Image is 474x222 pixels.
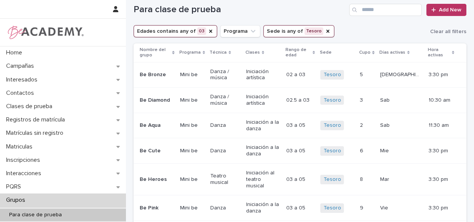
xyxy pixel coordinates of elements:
[140,46,170,60] p: Nombre del grupo
[3,212,68,218] p: Para clase de prueba
[380,70,424,78] p: [DEMOGRAPHIC_DATA]
[323,122,341,129] a: Tesoro
[134,25,217,37] button: Edades
[134,195,466,221] tr: Be PinkMini beDanzaIniciación a la danza03 a 0503 a 05 Tesoro 99 VieVie 3:30 pm
[246,144,280,157] p: Iniciación a la danza
[134,4,346,15] h1: Para clase de prueba
[210,48,227,57] p: Técnica
[180,205,204,211] p: Mini be
[360,96,364,104] p: 3
[210,205,240,211] p: Danza
[286,70,307,78] p: 02 a 03
[360,70,364,78] p: 5
[360,175,364,183] p: 8
[3,103,58,110] p: Clases de prueba
[140,97,174,104] p: Be Diamond
[3,196,31,204] p: Grupos
[360,203,364,211] p: 9
[380,146,390,154] p: Mie
[3,129,69,137] p: Matrículas sin registro
[439,7,461,13] span: Add New
[3,116,71,123] p: Registros de matrícula
[3,183,27,190] p: PQRS
[140,148,174,154] p: Be Cute
[430,29,466,34] span: Clear all filters
[180,72,204,78] p: Mini be
[210,94,240,107] p: Danza / música
[245,48,260,57] p: Clases
[246,170,280,189] p: Iniciación al teatro musical
[429,122,454,129] p: 11:30 am
[323,148,341,154] a: Tesoro
[286,96,311,104] p: 02.5 a 03
[429,148,454,154] p: 3:30 pm
[429,205,454,211] p: 3:30 pm
[180,122,204,129] p: Mini be
[427,26,466,37] button: Clear all filters
[210,173,240,186] p: Teatro musical
[380,175,391,183] p: Mar
[286,203,307,211] p: 03 a 05
[349,4,422,16] input: Search
[360,146,364,154] p: 6
[323,205,341,211] a: Tesoro
[3,76,44,83] p: Interesados
[323,97,341,104] a: Tesoro
[359,48,370,57] p: Cupo
[220,25,260,37] button: Programa
[3,143,39,150] p: Matriculas
[286,121,307,129] p: 03 a 05
[285,46,311,60] p: Rango de edad
[140,122,174,129] p: Be Aqua
[246,201,280,214] p: Iniciación a la danza
[429,97,454,104] p: 10:30 am
[319,48,331,57] p: Sede
[246,94,280,107] p: Iniciación artística
[380,96,391,104] p: Sab
[380,121,391,129] p: Sab
[286,175,307,183] p: 03 a 05
[246,69,280,81] p: Iniciación artística
[286,146,307,154] p: 03 a 05
[3,157,46,164] p: Inscripciones
[210,69,240,81] p: Danza / música
[429,176,454,183] p: 3:30 pm
[263,25,334,37] button: Sede
[323,176,341,183] a: Tesoro
[3,170,47,177] p: Interacciones
[428,46,450,60] p: Hora activas
[180,97,204,104] p: Mini be
[379,48,405,57] p: Días activas
[134,88,466,113] tr: Be DiamondMini beDanza / músicaIniciación artística02.5 a 0302.5 a 03 Tesoro 33 SabSab 10:30 am
[380,203,390,211] p: Vie
[140,176,174,183] p: Be Heroes
[426,4,466,16] a: Add New
[360,121,364,129] p: 2
[323,72,341,78] a: Tesoro
[246,119,280,132] p: Iniciación a la danza
[180,148,204,154] p: Mini be
[3,89,40,97] p: Contactos
[140,72,174,78] p: Be Bronze
[429,72,454,78] p: 3:30 pm
[134,113,466,138] tr: Be AquaMini beDanzaIniciación a la danza03 a 0503 a 05 Tesoro 22 SabSab 11:30 am
[134,62,466,88] tr: Be BronzeMini beDanza / músicaIniciación artística02 a 0302 a 03 Tesoro 55 [DEMOGRAPHIC_DATA][DEM...
[180,176,204,183] p: Mini be
[140,205,174,211] p: Be Pink
[210,148,240,154] p: Danza
[134,163,466,195] tr: Be HeroesMini beTeatro musicalIniciación al teatro musical03 a 0503 a 05 Tesoro 88 MarMar 3:30 pm
[3,49,28,56] p: Home
[6,25,84,40] img: WPrjXfSUmiLcdUfaYY4Q
[134,138,466,164] tr: Be CuteMini beDanzaIniciación a la danza03 a 0503 a 05 Tesoro 66 MieMie 3:30 pm
[179,48,201,57] p: Programa
[3,62,40,70] p: Campañas
[210,122,240,129] p: Danza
